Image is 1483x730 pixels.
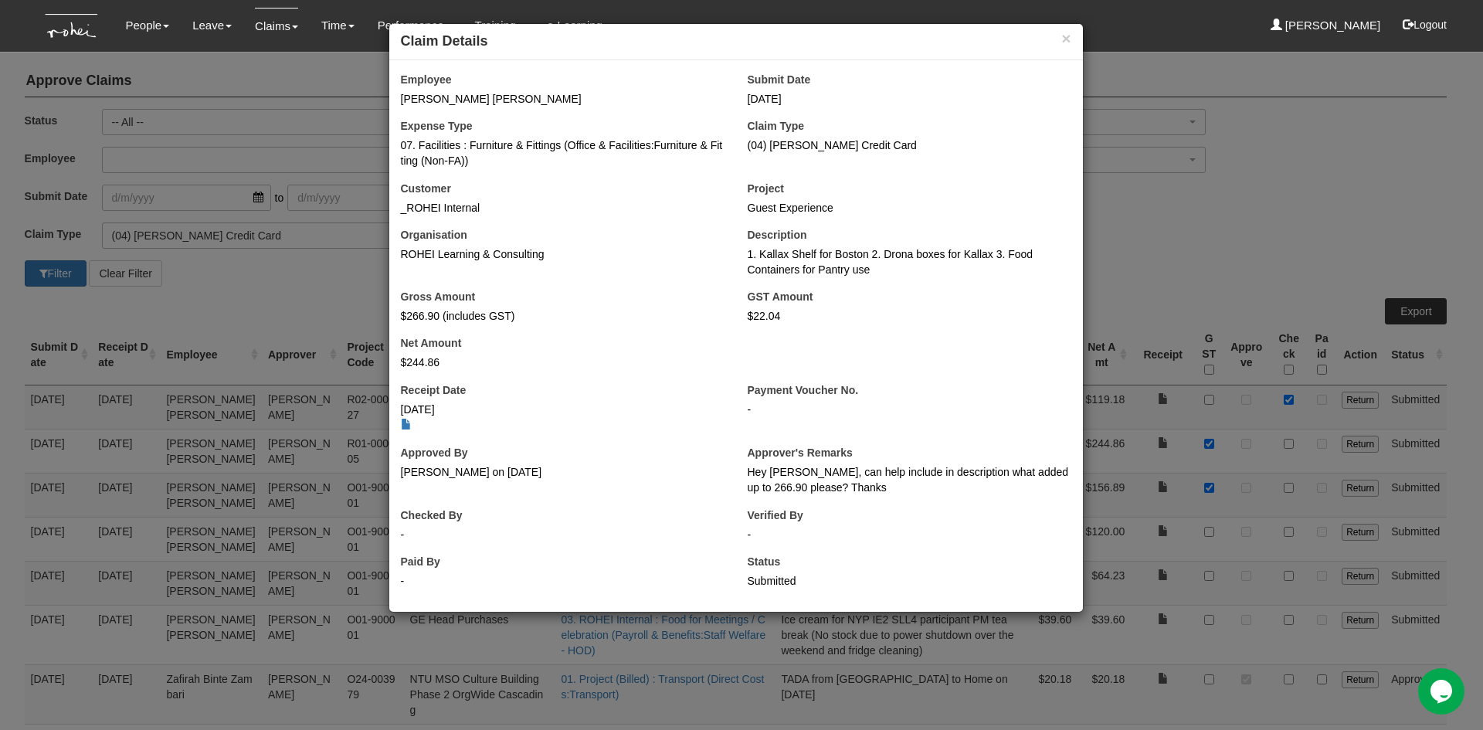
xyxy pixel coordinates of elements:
[401,335,462,351] label: Net Amount
[748,118,805,134] label: Claim Type
[1418,668,1468,715] iframe: chat widget
[401,181,451,196] label: Customer
[401,138,725,168] div: 07. Facilities : Furniture & Fittings (Office & Facilities:Furniture & Fitting (Non-FA))
[748,200,1071,216] div: Guest Experience
[401,573,725,589] div: -
[748,289,813,304] label: GST Amount
[401,308,725,324] div: $266.90 (includes GST)
[748,464,1071,495] div: Hey [PERSON_NAME], can help include in description what added up to 266.90 please? Thanks
[401,118,473,134] label: Expense Type
[401,554,440,569] label: Paid By
[748,382,859,398] label: Payment Voucher No.
[1061,30,1071,46] button: ×
[401,445,468,460] label: Approved By
[401,382,467,398] label: Receipt Date
[748,72,811,87] label: Submit Date
[748,402,1071,417] div: -
[401,527,725,542] div: -
[748,227,807,243] label: Description
[401,402,725,433] div: [DATE]
[401,200,725,216] div: _ROHEI Internal
[748,527,1071,542] div: -
[748,554,781,569] label: Status
[748,138,1071,153] div: (04) [PERSON_NAME] Credit Card
[748,573,1071,589] div: Submitted
[401,72,452,87] label: Employee
[748,308,1071,324] div: $22.04
[748,181,784,196] label: Project
[401,227,467,243] label: Organisation
[401,33,488,49] b: Claim Details
[401,91,725,107] div: [PERSON_NAME] [PERSON_NAME]
[748,246,1071,277] div: 1. Kallax Shelf for Boston 2. Drona boxes for Kallax 3. Food Containers for Pantry use
[401,355,725,370] div: $244.86
[748,508,803,523] label: Verified By
[401,289,476,304] label: Gross Amount
[748,445,853,460] label: Approver's Remarks
[401,464,725,480] div: [PERSON_NAME] on [DATE]
[401,508,463,523] label: Checked By
[401,246,725,262] div: ROHEI Learning & Consulting
[748,91,1071,107] div: [DATE]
